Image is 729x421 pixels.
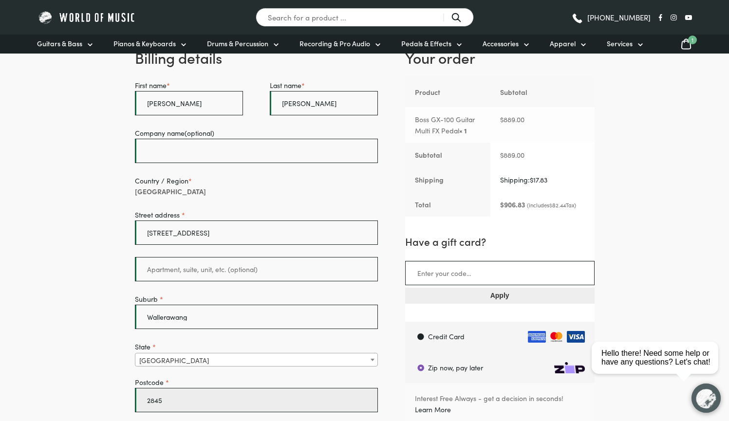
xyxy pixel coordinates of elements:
[500,175,547,184] label: Shipping:
[135,209,378,220] label: Street address
[688,36,697,44] span: 1
[415,393,563,404] div: Interest Free Always - get a decision in seconds!
[549,201,566,209] span: 82.44
[500,200,504,209] span: $
[459,126,467,135] strong: × 1
[565,331,585,342] img: Visa
[607,38,633,49] span: Services
[135,80,243,91] label: First name
[571,10,651,25] a: [PHONE_NUMBER]
[527,201,576,209] small: (includes Tax)
[526,331,546,342] img: Amex
[135,257,378,281] input: Apartment, suite, unit, etc. (optional)
[135,341,378,352] label: State
[405,288,595,304] button: Apply
[500,114,524,124] bdi: 889.00
[207,38,268,49] span: Drums & Percussion
[530,175,547,184] bdi: 17.83
[483,38,519,49] span: Accessories
[135,353,378,366] span: State
[500,114,504,124] span: $
[135,47,378,68] h3: Billing details
[500,150,504,160] span: $
[135,293,378,305] label: Suburb
[37,10,137,25] img: World of Music
[549,201,552,209] span: $
[405,235,595,249] h4: Have a gift card?
[587,14,651,21] span: [PHONE_NUMBER]
[113,38,176,49] span: Pianos & Keyboards
[135,186,206,196] strong: [GEOGRAPHIC_DATA]
[135,128,378,139] label: Company name
[405,47,595,77] h3: Your order
[405,107,490,143] td: Boss GX-100 Guitar Multi FX Pedal
[550,38,576,49] span: Apparel
[405,143,490,167] th: Subtotal
[405,192,490,217] th: Total
[588,314,729,421] iframe: Chat with our support team
[135,353,378,367] span: New South Wales
[135,377,378,388] label: Postcode
[405,261,595,285] input: Enter your code…
[500,150,524,160] bdi: 889.00
[415,402,451,417] a: Learn More
[401,38,451,49] span: Pedals & Effects
[405,167,490,192] th: Shipping
[37,38,82,49] span: Guitars & Bass
[554,362,585,373] img: Zip now, pay later
[405,77,490,107] th: Product
[299,38,370,49] span: Recording & Pro Audio
[500,200,525,209] bdi: 906.83
[408,352,594,383] label: Zip now, pay later
[408,322,594,352] label: Credit Card
[135,220,378,245] input: House number and street name
[490,77,595,107] th: Subtotal
[405,311,595,319] iframe: PayPal Message 1
[270,80,378,91] label: Last name
[135,175,378,186] label: Country / Region
[530,175,533,184] span: $
[546,331,565,342] img: MasterCard
[256,8,474,27] input: Search for a product ...
[185,128,214,138] span: (optional)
